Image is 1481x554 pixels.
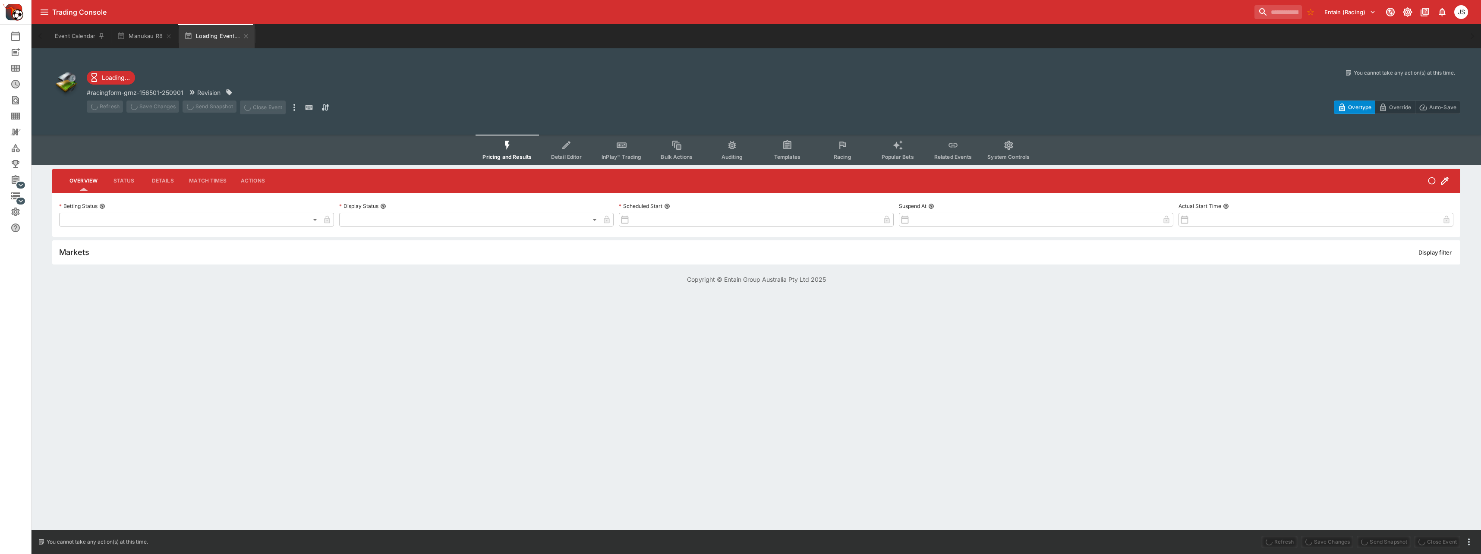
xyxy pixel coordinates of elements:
[102,73,130,82] p: Loading...
[664,203,670,209] button: Scheduled Start
[10,207,35,217] div: System Settings
[1223,203,1229,209] button: Actual Start Time
[1415,101,1460,114] button: Auto-Save
[1334,101,1375,114] button: Overtype
[476,135,1037,165] div: Event type filters
[10,63,35,73] div: Meetings
[10,223,35,233] div: Help & Support
[10,79,35,89] div: Futures
[882,154,914,160] span: Popular Bets
[99,203,105,209] button: Betting Status
[10,127,35,137] div: Nexus Entities
[10,159,35,169] div: Tournaments
[1319,5,1381,19] button: Select Tenant
[1304,5,1317,19] button: No Bookmarks
[619,202,662,210] p: Scheduled Start
[1334,101,1460,114] div: Start From
[10,47,35,57] div: New Event
[63,170,104,191] button: Overview
[37,4,52,20] button: open drawer
[602,154,641,160] span: InPlay™ Trading
[182,170,233,191] button: Match Times
[1413,246,1457,259] button: Display filter
[1348,103,1371,112] p: Overtype
[899,202,926,210] p: Suspend At
[1417,4,1433,20] button: Documentation
[59,247,89,257] h5: Markets
[1464,537,1474,547] button: more
[987,154,1030,160] span: System Controls
[1454,5,1468,19] div: John Seaton
[10,31,35,41] div: Event Calendar
[380,203,386,209] button: Display Status
[482,154,532,160] span: Pricing and Results
[52,69,80,97] img: other.png
[10,143,35,153] div: Categories
[1254,5,1302,19] input: search
[59,202,98,210] p: Betting Status
[928,203,934,209] button: Suspend At
[50,24,110,48] button: Event Calendar
[551,154,582,160] span: Detail Editor
[339,202,378,210] p: Display Status
[10,191,35,201] div: Infrastructure
[1452,3,1471,22] button: John Seaton
[774,154,800,160] span: Templates
[143,170,182,191] button: Details
[32,275,1481,284] p: Copyright © Entain Group Australia Pty Ltd 2025
[233,170,272,191] button: Actions
[197,88,221,97] p: Revision
[47,538,148,546] p: You cannot take any action(s) at this time.
[1375,101,1415,114] button: Override
[1383,4,1398,20] button: Connected to PK
[104,170,143,191] button: Status
[834,154,851,160] span: Racing
[1434,4,1450,20] button: Notifications
[3,2,23,22] img: PriceKinetics Logo
[1178,202,1221,210] p: Actual Start Time
[10,95,35,105] div: Search
[10,111,35,121] div: Template Search
[289,101,299,114] button: more
[87,88,183,97] p: Copy To Clipboard
[661,154,693,160] span: Bulk Actions
[1429,103,1456,112] p: Auto-Save
[10,175,35,185] div: Management
[1400,4,1415,20] button: Toggle light/dark mode
[112,24,177,48] button: Manukau R8
[52,8,1251,17] div: Trading Console
[1389,103,1411,112] p: Override
[179,24,255,48] button: Loading Event...
[934,154,972,160] span: Related Events
[1354,69,1455,77] p: You cannot take any action(s) at this time.
[722,154,743,160] span: Auditing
